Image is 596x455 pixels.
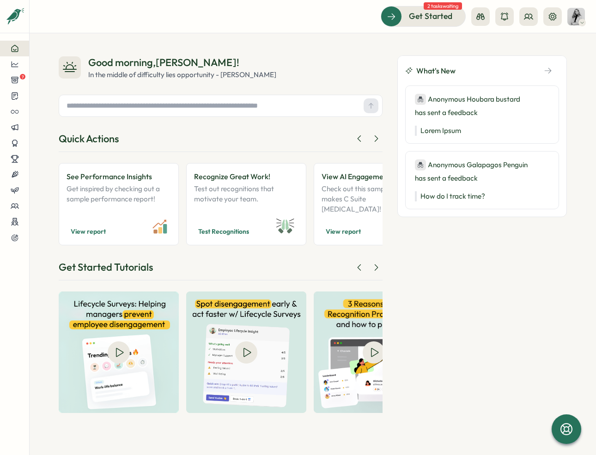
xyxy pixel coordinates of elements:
p: Lorem Ipsum [420,126,549,136]
img: How to use the Wrenly AI Assistant [314,291,434,413]
p: Check out this sample report that makes C Suite [MEDICAL_DATA]! [322,184,426,214]
p: View AI Engagement Report [322,171,426,182]
p: See Performance Insights [67,171,171,182]
img: Helping managers prevent employee disengagement [59,291,179,413]
div: Good morning , [PERSON_NAME] ! [88,55,276,70]
a: View AI Engagement ReportCheck out this sample report that makes C Suite [MEDICAL_DATA]!View report [314,163,434,246]
button: View report [67,225,110,237]
span: Test Recognitions [198,226,249,237]
button: View report [322,225,365,237]
div: Quick Actions [59,132,119,146]
a: Recognize Great Work!Test out recognitions that motivate your team.Test Recognitions [186,163,306,246]
img: Spot disengagement early & act faster with Lifecycle surveys [186,291,306,413]
span: 7 [20,74,25,79]
div: In the middle of difficulty lies opportunity - [PERSON_NAME] [88,70,276,80]
a: See Performance InsightsGet inspired by checking out a sample performance report!View report [59,163,179,246]
p: How do I track time? [420,191,549,201]
button: Test Recognitions [194,225,253,237]
span: View report [71,226,106,237]
span: 2 tasks waiting [424,2,462,10]
button: Get Started [381,6,466,26]
p: Recognize Great Work! [194,171,298,182]
div: has sent a feedback [415,93,549,118]
p: Get inspired by checking out a sample performance report! [67,184,171,214]
div: Anonymous Galapagos Penguin [415,159,528,170]
div: Get Started Tutorials [59,260,153,274]
span: Get Started [409,10,452,22]
div: Anonymous Houbara bustard [415,93,520,105]
span: View report [326,226,361,237]
img: Kira Elle Cole [567,8,585,25]
span: What's New [416,65,456,77]
p: Test out recognitions that motivate your team. [194,184,298,214]
div: has sent a feedback [415,159,549,184]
